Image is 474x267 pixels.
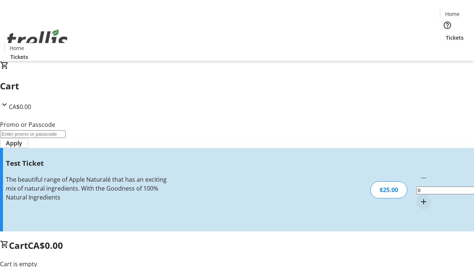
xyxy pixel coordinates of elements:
span: CA$0.00 [9,103,31,111]
button: Cart [440,42,455,56]
a: Tickets [440,34,470,42]
h3: Test Ticket [6,158,168,168]
span: Tickets [10,53,28,61]
a: Home [5,44,29,52]
a: Home [440,10,464,18]
div: The beautiful range of Apple Naturalé that has an exciting mix of natural ingredients. With the G... [6,175,168,202]
a: Tickets [4,53,34,61]
img: Orient E2E Organization 0LL18D535a's Logo [4,21,70,58]
span: Home [10,44,24,52]
span: Home [445,10,460,18]
span: Tickets [446,34,464,42]
span: CA$0.00 [28,239,63,251]
span: Apply [6,139,22,148]
button: Increment by one [416,194,431,209]
button: Help [440,18,455,33]
div: $25.00 [370,181,407,198]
